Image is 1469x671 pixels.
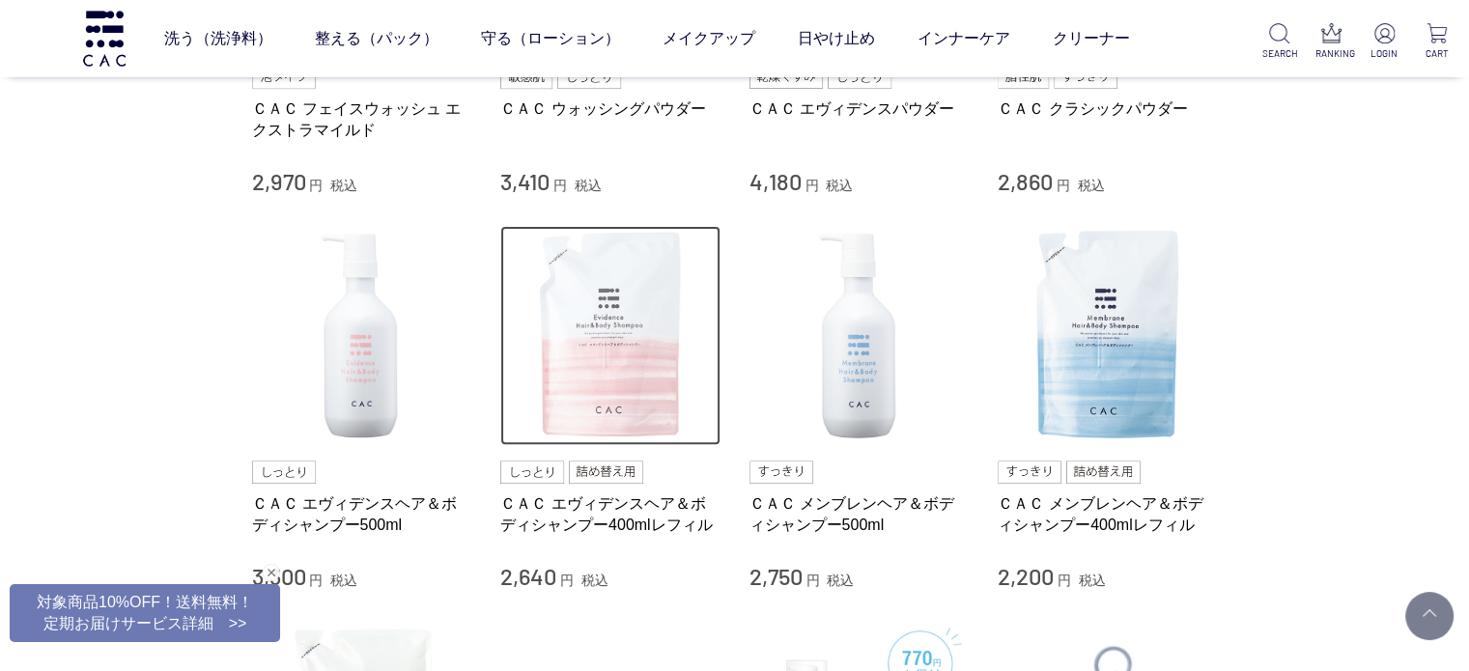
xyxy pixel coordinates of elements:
[252,461,316,484] img: しっとり
[1058,573,1071,588] span: 円
[827,573,854,588] span: 税込
[1262,23,1296,61] a: SEARCH
[1368,23,1401,61] a: LOGIN
[663,12,755,66] a: メイクアップ
[749,226,970,446] img: ＣＡＣ メンブレンヘア＆ボディシャンプー500ml
[500,98,720,119] a: ＣＡＣ ウォッシングパウダー
[826,178,853,193] span: 税込
[798,12,875,66] a: 日やけ止め
[560,573,574,588] span: 円
[80,11,128,66] img: logo
[252,562,306,590] span: 3,300
[1368,46,1401,61] p: LOGIN
[553,178,567,193] span: 円
[749,167,802,195] span: 4,180
[998,226,1218,446] img: ＣＡＣ メンブレンヘア＆ボディシャンプー400mlレフィル
[315,12,438,66] a: 整える（パック）
[500,461,564,484] img: しっとり
[998,98,1218,119] a: ＣＡＣ クラシックパウダー
[749,98,970,119] a: ＣＡＣ エヴィデンスパウダー
[998,461,1061,484] img: すっきり
[252,226,472,446] img: ＣＡＣ エヴィデンスヘア＆ボディシャンプー500ml
[309,573,323,588] span: 円
[749,562,803,590] span: 2,750
[252,98,472,140] a: ＣＡＣ フェイスウォッシュ エクストラマイルド
[1315,46,1349,61] p: RANKING
[330,178,357,193] span: 税込
[569,461,643,484] img: 詰め替え用
[749,493,970,535] a: ＣＡＣ メンブレンヘア＆ボディシャンプー500ml
[998,493,1218,535] a: ＣＡＣ メンブレンヘア＆ボディシャンプー400mlレフィル
[500,562,556,590] span: 2,640
[1079,573,1106,588] span: 税込
[805,573,819,588] span: 円
[581,573,608,588] span: 税込
[918,12,1010,66] a: インナーケア
[1066,461,1141,484] img: 詰め替え用
[998,562,1054,590] span: 2,200
[1078,178,1105,193] span: 税込
[1420,46,1454,61] p: CART
[481,12,620,66] a: 守る（ローション）
[1420,23,1454,61] a: CART
[1057,178,1070,193] span: 円
[998,167,1053,195] span: 2,860
[575,178,602,193] span: 税込
[749,461,813,484] img: すっきり
[1053,12,1130,66] a: クリーナー
[252,167,306,195] span: 2,970
[500,167,550,195] span: 3,410
[500,493,720,535] a: ＣＡＣ エヴィデンスヘア＆ボディシャンプー400mlレフィル
[252,493,472,535] a: ＣＡＣ エヴィデンスヘア＆ボディシャンプー500ml
[330,573,357,588] span: 税込
[1262,46,1296,61] p: SEARCH
[1315,23,1349,61] a: RANKING
[500,226,720,446] img: ＣＡＣ エヴィデンスヘア＆ボディシャンプー400mlレフィル
[805,178,818,193] span: 円
[164,12,272,66] a: 洗う（洗浄料）
[309,178,323,193] span: 円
